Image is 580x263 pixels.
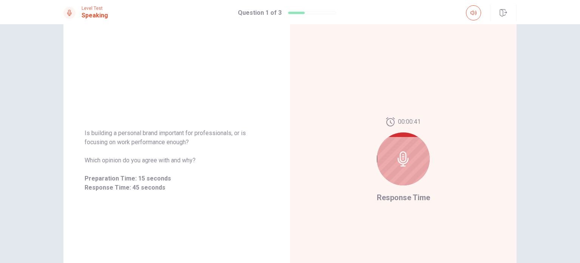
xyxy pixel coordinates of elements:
span: Preparation Time: 15 seconds [85,174,269,183]
span: Level Test [82,6,108,11]
span: Is building a personal brand important for professionals, or is focusing on work performance enough? [85,129,269,147]
span: Which opinion do you agree with and why? [85,156,269,165]
h1: Question 1 of 3 [238,8,282,17]
h1: Speaking [82,11,108,20]
span: Response Time [377,193,430,202]
span: Response Time: 45 seconds [85,183,269,192]
span: 00:00:41 [398,117,421,126]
